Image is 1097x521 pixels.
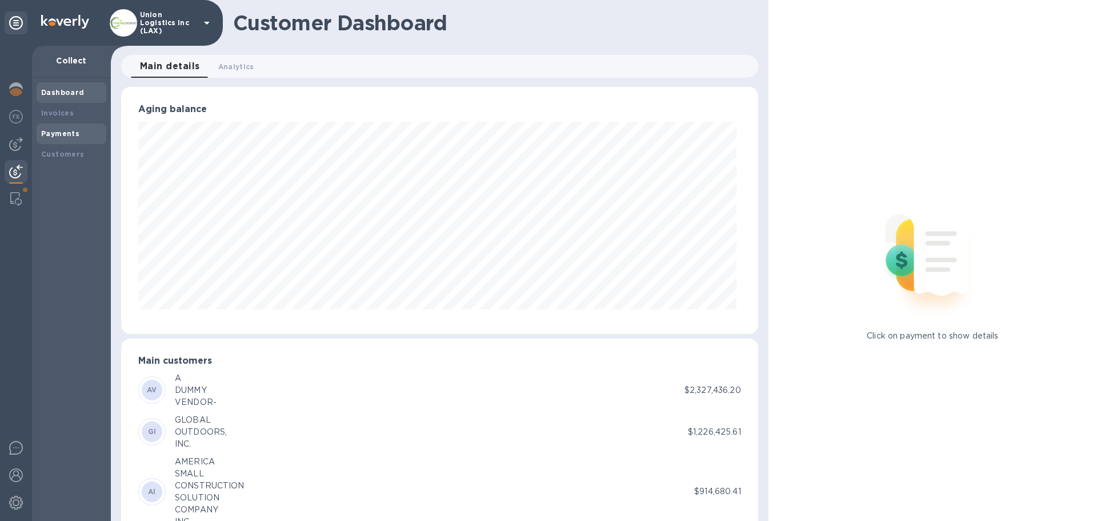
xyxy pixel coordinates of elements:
[175,456,245,468] div: AMERICA
[175,396,217,408] div: VENDOR-
[218,61,254,73] span: Analytics
[5,11,27,34] div: Unpin categories
[41,109,74,117] b: Invoices
[233,11,750,35] h1: Customer Dashboard
[175,438,227,450] div: INC.
[175,426,227,438] div: OUTDOORS,
[684,384,741,396] p: $2,327,436.20
[867,330,998,342] p: Click on payment to show details
[140,11,197,35] p: Union Logistics Inc (LAX)
[9,110,23,124] img: Foreign exchange
[175,372,217,384] div: A
[41,129,79,138] b: Payments
[175,468,245,480] div: SMALL
[147,385,157,394] b: AV
[148,427,157,436] b: GI
[175,414,227,426] div: GLOBAL
[175,384,217,396] div: DUMMY
[138,104,741,115] h3: Aging balance
[41,88,85,97] b: Dashboard
[41,15,89,29] img: Logo
[694,486,740,498] p: $914,680.41
[41,150,85,158] b: Customers
[688,426,741,438] p: $1,226,425.61
[41,55,102,66] p: Collect
[175,504,245,516] div: COMPANY
[140,58,200,74] span: Main details
[175,492,245,504] div: SOLUTION
[148,487,156,496] b: AI
[138,356,741,367] h3: Main customers
[175,480,245,492] div: CONSTRUCTION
